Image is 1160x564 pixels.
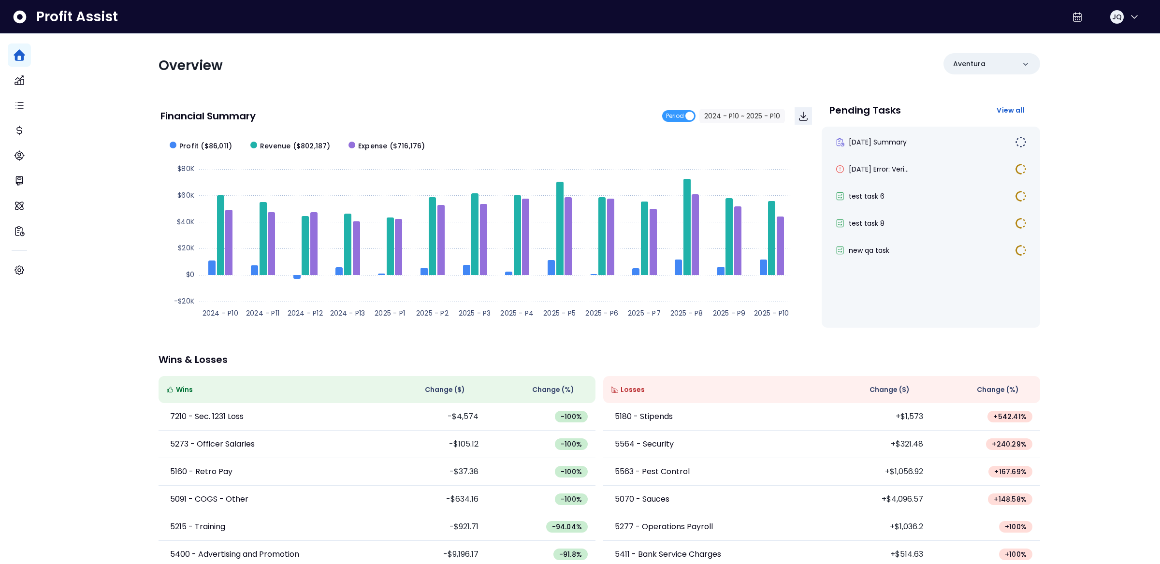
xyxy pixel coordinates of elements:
span: -100 % [561,412,582,421]
span: + 167.69 % [994,467,1027,477]
span: View all [997,105,1025,115]
span: Profit ($86,011) [179,141,232,151]
img: In Progress [1015,217,1027,229]
span: Expense ($716,176) [358,141,425,151]
text: 2025 - P1 [375,308,405,318]
td: +$4,096.57 [822,486,931,513]
p: 5160 - Retro Pay [170,466,232,477]
td: -$4,574 [377,403,486,431]
td: -$105.12 [377,431,486,458]
img: Not yet Started [1015,136,1027,148]
p: 5400 - Advertising and Promotion [170,549,299,560]
span: new qa task [849,246,889,255]
td: -$634.16 [377,486,486,513]
button: 2024 - P10 ~ 2025 - P10 [699,109,785,123]
text: 2024 - P10 [203,308,238,318]
td: +$321.48 [822,431,931,458]
span: Profit Assist [36,8,118,26]
span: -100 % [561,439,582,449]
span: test task 6 [849,191,884,201]
text: $0 [186,270,194,279]
p: 5273 - Officer Salaries [170,438,255,450]
span: test task 8 [849,218,884,228]
text: 2025 - P2 [416,308,449,318]
span: -100 % [561,467,582,477]
p: 5070 - Sauces [615,493,669,505]
text: 2025 - P10 [754,308,789,318]
text: -$20K [174,296,194,306]
span: -94.04 % [552,522,582,532]
img: In Progress [1015,190,1027,202]
span: + 542.41 % [993,412,1027,421]
p: 5563 - Pest Control [615,466,690,477]
text: 2025 - P4 [500,308,534,318]
p: Aventura [953,59,986,69]
text: 2025 - P5 [543,308,576,318]
td: +$1,036.2 [822,513,931,541]
text: 2024 - P11 [246,308,279,318]
span: Losses [621,385,645,395]
p: Financial Summary [160,111,256,121]
text: 2025 - P9 [713,308,746,318]
span: Change ( $ ) [425,385,465,395]
p: 7210 - Sec. 1231 Loss [170,411,244,422]
span: Change ( $ ) [870,385,910,395]
span: [DATE] Summary [849,137,907,147]
span: Change (%) [532,385,574,395]
text: 2025 - P8 [670,308,703,318]
span: -91.8 % [559,550,582,559]
p: 5277 - Operations Payroll [615,521,713,533]
button: Download [795,107,812,125]
span: Wins [176,385,193,395]
text: 2024 - P13 [330,308,365,318]
text: $60K [177,190,194,200]
text: 2025 - P7 [628,308,661,318]
span: JQ [1112,12,1122,22]
span: Revenue ($802,187) [260,141,331,151]
p: 5411 - Bank Service Charges [615,549,721,560]
img: In Progress [1015,163,1027,175]
text: 2024 - P12 [288,308,323,318]
img: In Progress [1015,245,1027,256]
span: [DATE] Error: Veri... [849,164,909,174]
p: 5564 - Security [615,438,674,450]
p: 5215 - Training [170,521,225,533]
button: View all [989,101,1032,119]
span: + 100 % [1005,522,1027,532]
td: +$1,056.92 [822,458,931,486]
span: -100 % [561,494,582,504]
span: Change (%) [977,385,1019,395]
span: + 240.29 % [992,439,1027,449]
text: 2025 - P3 [459,308,491,318]
p: Pending Tasks [829,105,901,115]
text: $80K [177,164,194,174]
text: $40K [177,217,194,227]
text: $20K [178,243,194,253]
span: + 100 % [1005,550,1027,559]
td: -$37.38 [377,458,486,486]
p: 5091 - COGS - Other [170,493,248,505]
text: 2025 - P6 [585,308,618,318]
p: 5180 - Stipends [615,411,673,422]
span: + 148.58 % [994,494,1027,504]
span: Period [666,110,684,122]
td: +$1,573 [822,403,931,431]
p: Wins & Losses [159,355,1040,364]
span: Overview [159,56,223,75]
td: -$921.71 [377,513,486,541]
